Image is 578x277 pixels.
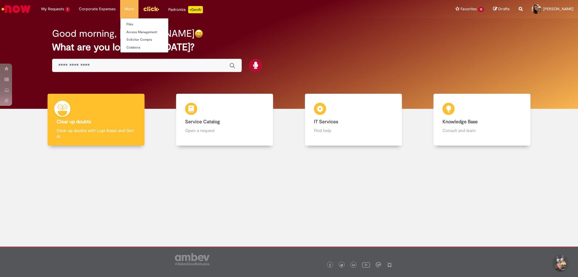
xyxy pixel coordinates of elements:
p: Open a request [185,127,264,134]
h2: Good morning, [PERSON_NAME] [52,28,194,39]
a: Colabora [120,44,187,51]
img: logo_footer_workplace.png [376,262,381,267]
a: Clear up doubts Clear up doubts with Lupi Assist and Gen AI [32,94,160,146]
span: More [125,6,134,12]
b: IT Services [314,119,338,125]
div: Padroniza [168,6,203,13]
ul: More [120,18,169,53]
img: logo_footer_ambev_rotulo_gray.png [175,253,210,265]
a: Access Management [120,29,187,36]
a: Service Catalog Open a request [160,94,289,146]
img: logo_footer_naosei.png [387,262,392,267]
span: 12 [478,7,484,12]
a: Solicitar Compra [120,36,187,43]
img: ServiceNow [1,3,32,15]
p: Consult and learn [443,127,521,134]
img: logo_footer_twitter.png [340,264,343,267]
span: Favorites [461,6,477,12]
p: +GenAi [188,6,203,13]
a: Knowledge Base Consult and learn [418,94,547,146]
a: IT Services Find help [289,94,418,146]
img: click_logo_yellow_360x200.png [143,4,159,13]
img: happy-face.png [194,29,203,38]
b: Service Catalog [185,119,220,125]
b: Knowledge Base [443,119,478,125]
span: Corporate Expenses [79,6,116,12]
p: Find help [314,127,393,134]
img: logo_footer_youtube.png [362,261,370,269]
span: [PERSON_NAME] [543,6,573,11]
span: Drafts [498,6,510,12]
img: logo_footer_facebook.png [328,264,331,267]
img: logo_footer_linkedin.png [352,263,355,267]
b: Clear up doubts [57,119,91,125]
span: 1 [65,7,70,12]
a: Files [120,21,187,28]
button: Start Support Conversation [551,254,569,272]
p: Clear up doubts with Lupi Assist and Gen AI [57,127,135,140]
a: Drafts [493,6,510,12]
span: My Requests [41,6,64,12]
h2: What are you looking for [DATE]? [52,42,526,52]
